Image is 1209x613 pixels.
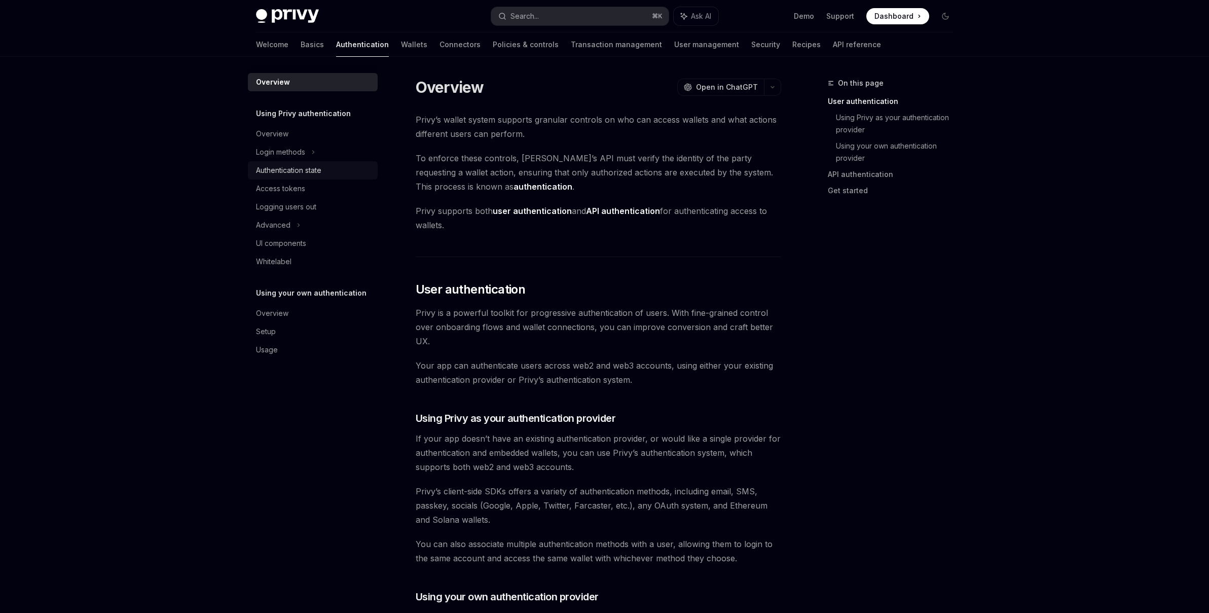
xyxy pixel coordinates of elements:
strong: authentication [514,182,572,192]
a: Security [751,32,780,57]
a: Using your own authentication provider [836,138,962,166]
a: Demo [794,11,814,21]
div: Setup [256,326,276,338]
span: Open in ChatGPT [696,82,758,92]
a: Whitelabel [248,253,378,271]
a: User management [674,32,739,57]
a: Overview [248,73,378,91]
span: To enforce these controls, [PERSON_NAME]’s API must verify the identity of the party requesting a... [416,151,781,194]
span: Privy’s wallet system supports granular controls on who can access wallets and what actions diffe... [416,113,781,141]
span: Ask AI [691,11,711,21]
div: Authentication state [256,164,321,176]
strong: user authentication [493,206,572,216]
button: Toggle dark mode [937,8,954,24]
a: Dashboard [866,8,929,24]
div: Logging users out [256,201,316,213]
a: Transaction management [571,32,662,57]
h5: Using Privy authentication [256,107,351,120]
a: Logging users out [248,198,378,216]
a: Overview [248,125,378,143]
div: UI components [256,237,306,249]
span: Privy’s client-side SDKs offers a variety of authentication methods, including email, SMS, passke... [416,484,781,527]
span: User authentication [416,281,526,298]
a: User authentication [828,93,962,110]
button: Ask AI [674,7,718,25]
strong: API authentication [586,206,660,216]
a: Authentication [336,32,389,57]
div: Advanced [256,219,290,231]
div: Overview [256,128,288,140]
h1: Overview [416,78,484,96]
a: Basics [301,32,324,57]
a: Usage [248,341,378,359]
span: ⌘ K [652,12,663,20]
h5: Using your own authentication [256,287,367,299]
span: Dashboard [874,11,913,21]
span: Your app can authenticate users across web2 and web3 accounts, using either your existing authent... [416,358,781,387]
a: Access tokens [248,179,378,198]
a: Overview [248,304,378,322]
a: UI components [248,234,378,253]
div: Overview [256,307,288,319]
a: Authentication state [248,161,378,179]
a: Connectors [439,32,481,57]
span: On this page [838,77,884,89]
span: Privy is a powerful toolkit for progressive authentication of users. With fine-grained control ov... [416,306,781,348]
div: Access tokens [256,183,305,195]
a: Setup [248,322,378,341]
a: Support [826,11,854,21]
a: API authentication [828,166,962,183]
a: Recipes [792,32,821,57]
span: If your app doesn’t have an existing authentication provider, or would like a single provider for... [416,431,781,474]
a: Policies & controls [493,32,559,57]
a: Using Privy as your authentication provider [836,110,962,138]
button: Search...⌘K [491,7,669,25]
div: Login methods [256,146,305,158]
span: Using your own authentication provider [416,590,599,604]
div: Whitelabel [256,256,291,268]
a: Wallets [401,32,427,57]
a: Welcome [256,32,288,57]
img: dark logo [256,9,319,23]
div: Overview [256,76,290,88]
span: Using Privy as your authentication provider [416,411,616,425]
span: Privy supports both and for authenticating access to wallets. [416,204,781,232]
div: Search... [510,10,539,22]
div: Usage [256,344,278,356]
span: You can also associate multiple authentication methods with a user, allowing them to login to the... [416,537,781,565]
a: API reference [833,32,881,57]
a: Get started [828,183,962,199]
button: Open in ChatGPT [677,79,764,96]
